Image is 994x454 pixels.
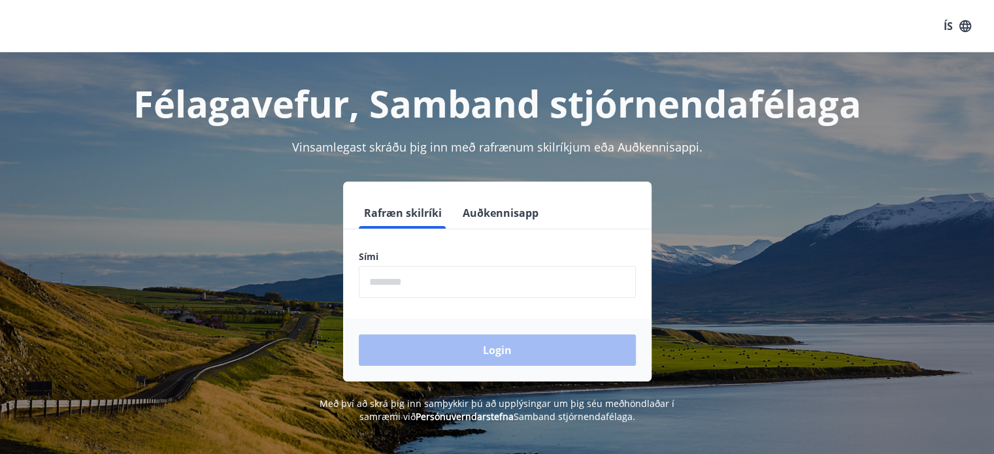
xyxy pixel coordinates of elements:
[416,410,514,423] a: Persónuverndarstefna
[320,397,674,423] span: Með því að skrá þig inn samþykkir þú að upplýsingar um þig séu meðhöndlaðar í samræmi við Samband...
[42,78,952,128] h1: Félagavefur, Samband stjórnendafélaga
[936,14,978,38] button: ÍS
[457,197,544,229] button: Auðkennisapp
[292,139,703,155] span: Vinsamlegast skráðu þig inn með rafrænum skilríkjum eða Auðkennisappi.
[359,250,636,263] label: Sími
[359,197,447,229] button: Rafræn skilríki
